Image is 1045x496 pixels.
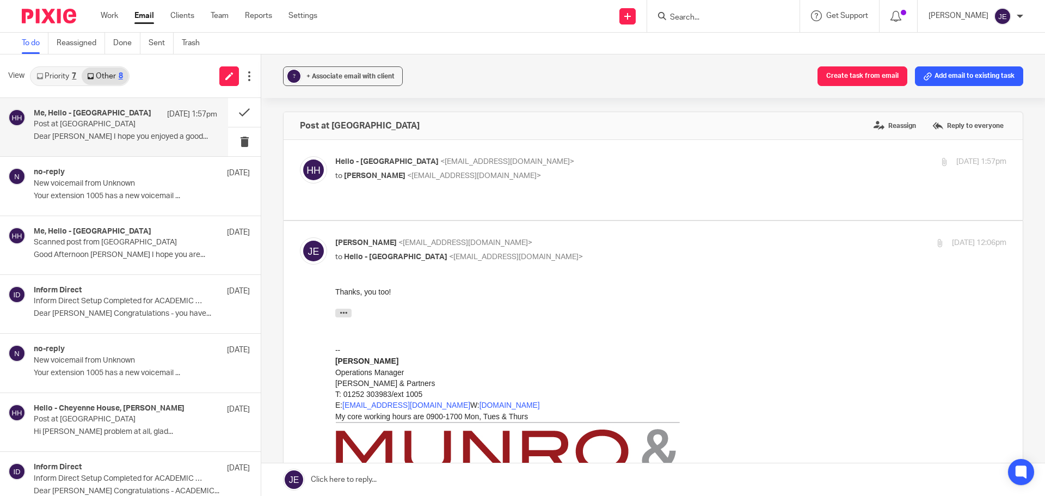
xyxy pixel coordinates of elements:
a: Team [211,10,229,21]
span: <[EMAIL_ADDRESS][DOMAIN_NAME]> [407,172,541,180]
img: svg%3E [8,168,26,185]
a: Reassigned [57,33,105,54]
label: Reply to everyone [930,118,1006,134]
h4: Post at [GEOGRAPHIC_DATA] [300,120,420,131]
p: [PERSON_NAME] [929,10,988,21]
h4: Me, Hello - [GEOGRAPHIC_DATA] [34,109,151,118]
a: Work [101,10,118,21]
button: ? + Associate email with client [283,66,403,86]
h4: Hello - Cheyenne House, [PERSON_NAME] [34,404,185,413]
h4: Me, Hello - [GEOGRAPHIC_DATA] [34,227,151,236]
h4: Inform Direct [34,286,82,295]
img: Pixie [22,9,76,23]
p: Your extension 1005 has a new voicemail ... [34,192,250,201]
span: to [335,253,342,261]
button: Add email to existing task [915,66,1023,86]
span: View [8,70,24,82]
span: to [335,172,342,180]
p: Post at [GEOGRAPHIC_DATA] [34,415,207,424]
h4: no-reply [34,168,65,177]
img: svg%3E [8,345,26,362]
input: Search [669,13,767,23]
p: Inform Direct Setup Completed for ACADEMIC CONFERENCES AND PUBLISHING INTERNATIONAL LTD [34,297,207,306]
a: [EMAIL_ADDRESS][DOMAIN_NAME] [7,114,135,123]
p: Dear [PERSON_NAME] I hope you enjoyed a good... [34,132,217,142]
a: Priority7 [31,68,82,85]
p: [DATE] [227,345,250,356]
span: Get Support [826,12,868,20]
h4: Inform Direct [34,463,82,472]
img: svg%3E [8,109,26,126]
p: Post at [GEOGRAPHIC_DATA] [34,120,181,129]
img: svg%3E [8,227,26,244]
img: svg%3E [300,237,327,265]
a: Clients [170,10,194,21]
p: Dear [PERSON_NAME] Congratulations - you have... [34,309,250,319]
p: [DATE] [227,168,250,179]
span: <[EMAIL_ADDRESS][DOMAIN_NAME]> [398,239,532,247]
span: <[EMAIL_ADDRESS][DOMAIN_NAME]> [449,253,583,261]
span: Hello - [GEOGRAPHIC_DATA] [335,158,439,166]
div: 8 [119,72,123,80]
a: To do [22,33,48,54]
h4: no-reply [34,345,65,354]
img: svg%3E [8,463,26,480]
span: <[EMAIL_ADDRESS][DOMAIN_NAME]> [440,158,574,166]
p: [DATE] [227,286,250,297]
p: [DATE] 1:57pm [956,156,1006,168]
a: Done [113,33,140,54]
a: Reports [245,10,272,21]
p: [DATE] [227,463,250,474]
div: 7 [72,72,76,80]
span: [PERSON_NAME] [335,239,397,247]
p: New voicemail from Unknown [34,179,207,188]
p: Inform Direct Setup Completed for ACADEMIC CONFERENCES AND PUBLISHING INTERNATIONAL LTD [34,474,207,483]
p: Good Afternoon [PERSON_NAME] I hope you are... [34,250,250,260]
span: Hello - [GEOGRAPHIC_DATA] [344,253,447,261]
a: Email [134,10,154,21]
a: [DOMAIN_NAME] [144,114,205,123]
p: New voicemail from Unknown [34,356,207,365]
p: [DATE] [227,404,250,415]
a: Sent [149,33,174,54]
a: Settings [288,10,317,21]
p: Scanned post from [GEOGRAPHIC_DATA] [34,238,207,247]
p: Hi [PERSON_NAME] problem at all, glad... [34,427,250,437]
a: Other8 [82,68,128,85]
p: [DATE] 1:57pm [167,109,217,120]
span: + Associate email with client [306,73,395,79]
p: Dear [PERSON_NAME] Congratulations - ACADEMIC... [34,487,250,496]
button: Create task from email [817,66,907,86]
img: svg%3E [994,8,1011,25]
p: [DATE] [227,227,250,238]
div: ? [287,70,300,83]
label: Reassign [871,118,919,134]
img: svg%3E [8,404,26,421]
span: [PERSON_NAME] [344,172,405,180]
a: Trash [182,33,208,54]
img: svg%3E [300,156,327,183]
p: Your extension 1005 has a new voicemail ... [34,369,250,378]
img: svg%3E [8,286,26,303]
p: [DATE] 12:06pm [952,237,1006,249]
